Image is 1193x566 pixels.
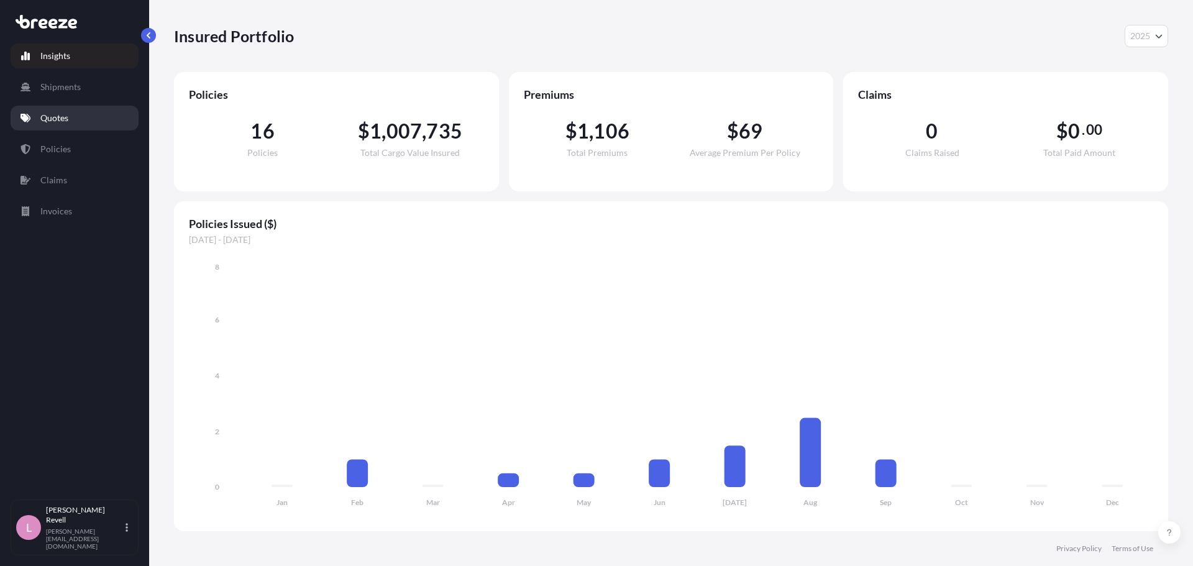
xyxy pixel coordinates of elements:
[277,498,288,507] tspan: Jan
[1112,544,1153,554] a: Terms of Use
[565,121,577,141] span: $
[11,168,139,193] a: Claims
[1056,544,1102,554] a: Privacy Policy
[40,174,67,186] p: Claims
[593,121,629,141] span: 106
[351,498,363,507] tspan: Feb
[1125,25,1168,47] button: Year Selector
[1056,121,1068,141] span: $
[215,315,219,324] tspan: 6
[215,427,219,436] tspan: 2
[46,527,123,550] p: [PERSON_NAME][EMAIL_ADDRESS][DOMAIN_NAME]
[360,148,460,157] span: Total Cargo Value Insured
[11,106,139,130] a: Quotes
[189,234,1153,246] span: [DATE] - [DATE]
[880,498,892,507] tspan: Sep
[1106,498,1119,507] tspan: Dec
[1130,30,1150,42] span: 2025
[1082,125,1085,135] span: .
[250,121,274,141] span: 16
[11,75,139,99] a: Shipments
[11,43,139,68] a: Insights
[1086,125,1102,135] span: 00
[589,121,593,141] span: ,
[690,148,800,157] span: Average Premium Per Policy
[739,121,762,141] span: 69
[577,498,592,507] tspan: May
[40,112,68,124] p: Quotes
[654,498,665,507] tspan: Jun
[727,121,739,141] span: $
[40,50,70,62] p: Insights
[174,26,294,46] p: Insured Portfolio
[46,505,123,525] p: [PERSON_NAME] Revell
[382,121,386,141] span: ,
[502,498,515,507] tspan: Apr
[858,87,1153,102] span: Claims
[926,121,938,141] span: 0
[1068,121,1080,141] span: 0
[40,143,71,155] p: Policies
[426,498,440,507] tspan: Mar
[723,498,747,507] tspan: [DATE]
[215,371,219,380] tspan: 4
[40,205,72,217] p: Invoices
[422,121,426,141] span: ,
[40,81,81,93] p: Shipments
[189,87,484,102] span: Policies
[567,148,628,157] span: Total Premiums
[370,121,382,141] span: 1
[905,148,959,157] span: Claims Raised
[358,121,370,141] span: $
[386,121,423,141] span: 007
[26,521,32,534] span: L
[955,498,968,507] tspan: Oct
[577,121,589,141] span: 1
[11,199,139,224] a: Invoices
[1043,148,1115,157] span: Total Paid Amount
[189,216,1153,231] span: Policies Issued ($)
[1030,498,1044,507] tspan: Nov
[247,148,278,157] span: Policies
[803,498,818,507] tspan: Aug
[524,87,819,102] span: Premiums
[426,121,462,141] span: 735
[11,137,139,162] a: Policies
[215,482,219,491] tspan: 0
[215,262,219,272] tspan: 8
